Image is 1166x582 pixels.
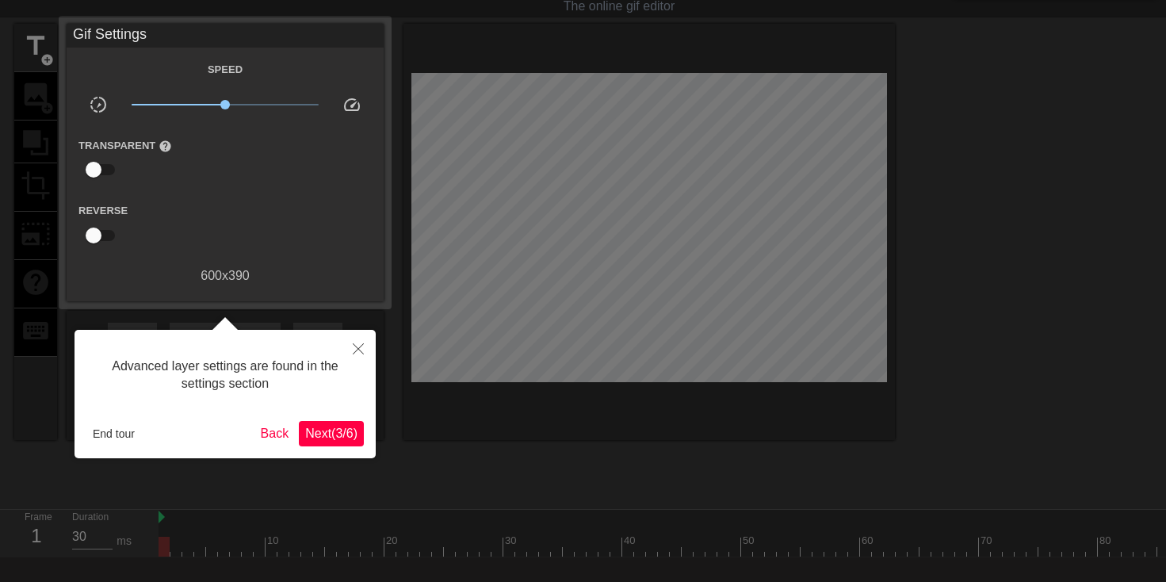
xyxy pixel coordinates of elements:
button: End tour [86,422,141,446]
div: Advanced layer settings are found in the settings section [86,342,364,409]
span: Next ( 3 / 6 ) [305,427,357,440]
button: Back [254,421,296,446]
button: Close [341,330,376,366]
button: Next [299,421,364,446]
